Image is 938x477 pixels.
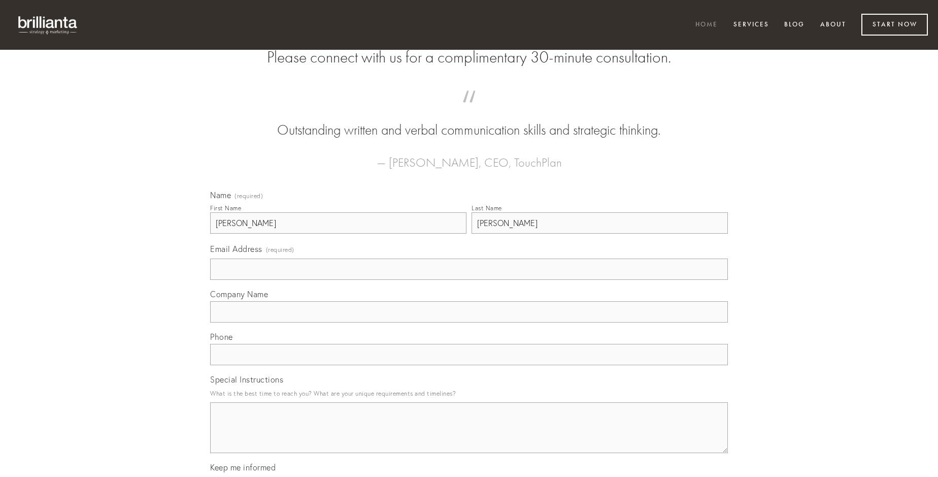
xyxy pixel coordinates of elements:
[778,17,811,34] a: Blog
[210,289,268,299] span: Company Name
[210,48,728,67] h2: Please connect with us for a complimentary 30-minute consultation.
[226,101,712,140] blockquote: Outstanding written and verbal communication skills and strategic thinking.
[210,374,283,385] span: Special Instructions
[234,193,263,199] span: (required)
[210,332,233,342] span: Phone
[210,387,728,400] p: What is the best time to reach you? What are your unique requirements and timelines?
[689,17,724,34] a: Home
[814,17,853,34] a: About
[727,17,776,34] a: Services
[10,10,86,40] img: brillianta - research, strategy, marketing
[861,14,928,36] a: Start Now
[472,204,502,212] div: Last Name
[226,140,712,173] figcaption: — [PERSON_NAME], CEO, TouchPlan
[226,101,712,120] span: “
[210,244,262,254] span: Email Address
[210,204,241,212] div: First Name
[266,243,294,257] span: (required)
[210,462,276,472] span: Keep me informed
[210,190,231,200] span: Name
